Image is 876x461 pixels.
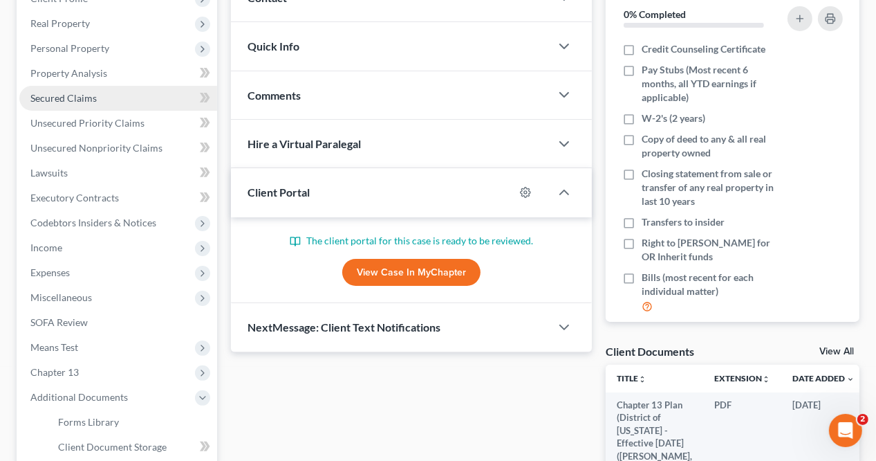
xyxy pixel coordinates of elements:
[19,310,217,335] a: SOFA Review
[642,236,784,264] span: Right to [PERSON_NAME] for OR Inherit funds
[47,410,217,435] a: Forms Library
[638,375,646,383] i: unfold_more
[30,17,90,29] span: Real Property
[617,373,646,383] a: Titleunfold_more
[30,391,128,403] span: Additional Documents
[19,186,217,210] a: Executory Contracts
[30,192,119,204] span: Executory Contracts
[30,142,162,154] span: Unsecured Nonpriority Claims
[642,111,705,125] span: W-2's (2 years)
[19,61,217,86] a: Property Analysis
[829,414,862,447] iframe: Intercom live chat
[248,137,361,150] span: Hire a Virtual Paralegal
[19,86,217,111] a: Secured Claims
[30,92,97,104] span: Secured Claims
[19,111,217,136] a: Unsecured Priority Claims
[642,321,784,349] span: Bank statements (Most recent 6 months)
[642,132,784,160] span: Copy of deed to any & all real property owned
[762,375,770,383] i: unfold_more
[642,215,725,229] span: Transfers to insider
[248,89,301,102] span: Comments
[248,186,310,199] span: Client Portal
[30,242,62,253] span: Income
[58,416,119,428] span: Forms Library
[624,8,686,20] strong: 0% Completed
[58,441,167,453] span: Client Document Storage
[342,259,481,287] a: View Case in MyChapter
[30,291,92,303] span: Miscellaneous
[30,341,78,353] span: Means Test
[30,316,88,328] span: SOFA Review
[606,344,694,359] div: Client Documents
[846,375,855,383] i: expand_more
[30,217,156,228] span: Codebtors Insiders & Notices
[30,67,107,79] span: Property Analysis
[248,39,299,53] span: Quick Info
[819,347,854,356] a: View All
[792,373,855,383] a: Date Added expand_more
[857,414,868,425] span: 2
[19,161,217,186] a: Lawsuits
[19,136,217,161] a: Unsecured Nonpriority Claims
[642,63,784,105] span: Pay Stubs (Most recent 6 months, all YTD earnings if applicable)
[30,266,70,278] span: Expenses
[714,373,770,383] a: Extensionunfold_more
[30,42,109,54] span: Personal Property
[248,234,575,248] p: The client portal for this case is ready to be reviewed.
[47,435,217,460] a: Client Document Storage
[248,320,440,334] span: NextMessage: Client Text Notifications
[642,42,765,56] span: Credit Counseling Certificate
[642,167,784,208] span: Closing statement from sale or transfer of any real property in last 10 years
[30,366,79,378] span: Chapter 13
[642,271,784,298] span: Bills (most recent for each individual matter)
[30,117,145,129] span: Unsecured Priority Claims
[30,167,68,179] span: Lawsuits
